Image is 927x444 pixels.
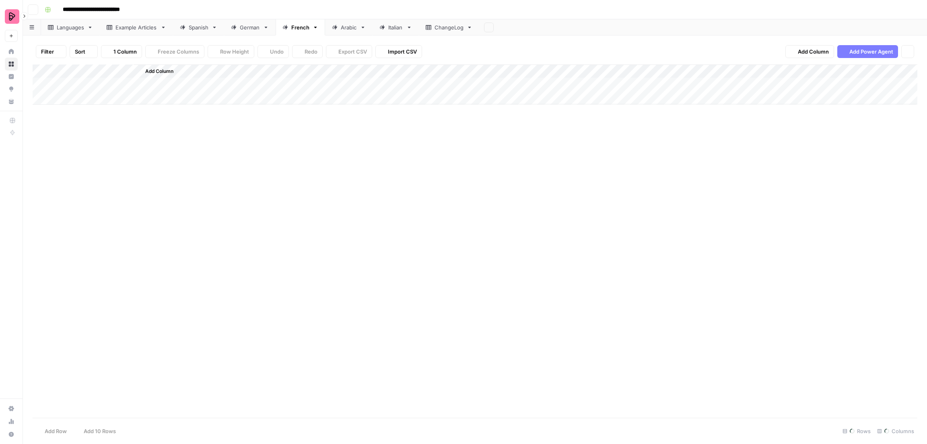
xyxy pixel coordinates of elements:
[305,48,317,56] span: Redo
[145,45,204,58] button: Freeze Columns
[72,425,121,438] button: Add 10 Rows
[45,427,67,435] span: Add Row
[224,19,276,35] a: German
[41,19,100,35] a: Languages
[5,95,18,108] a: Your Data
[435,23,463,31] div: ChangeLog
[173,19,224,35] a: Spanish
[798,48,829,56] span: Add Column
[839,425,874,438] div: Rows
[5,45,18,58] a: Home
[270,48,284,56] span: Undo
[75,48,85,56] span: Sort
[5,9,19,24] img: Preply Logo
[101,45,142,58] button: 1 Column
[292,45,323,58] button: Redo
[84,427,116,435] span: Add 10 Rows
[41,48,54,56] span: Filter
[33,425,72,438] button: Add Row
[36,45,66,58] button: Filter
[5,402,18,415] a: Settings
[5,428,18,441] button: Help + Support
[276,19,325,35] a: French
[145,68,173,75] span: Add Column
[5,415,18,428] a: Usage
[113,48,137,56] span: 1 Column
[5,83,18,95] a: Opportunities
[100,19,173,35] a: Example Articles
[338,48,367,56] span: Export CSV
[373,19,419,35] a: Italian
[70,45,98,58] button: Sort
[375,45,422,58] button: Import CSV
[189,23,208,31] div: Spanish
[388,23,403,31] div: Italian
[785,45,834,58] button: Add Column
[874,425,917,438] div: Columns
[5,6,18,27] button: Workspace: Preply
[115,23,157,31] div: Example Articles
[326,45,372,58] button: Export CSV
[158,48,199,56] span: Freeze Columns
[341,23,357,31] div: Arabic
[5,58,18,71] a: Browse
[135,66,177,77] button: Add Column
[257,45,289,58] button: Undo
[325,19,373,35] a: Arabic
[388,48,417,56] span: Import CSV
[837,45,898,58] button: Add Power Agent
[291,23,309,31] div: French
[5,70,18,83] a: Insights
[849,48,893,56] span: Add Power Agent
[240,23,260,31] div: German
[220,48,249,56] span: Row Height
[419,19,479,35] a: ChangeLog
[57,23,84,31] div: Languages
[208,45,254,58] button: Row Height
